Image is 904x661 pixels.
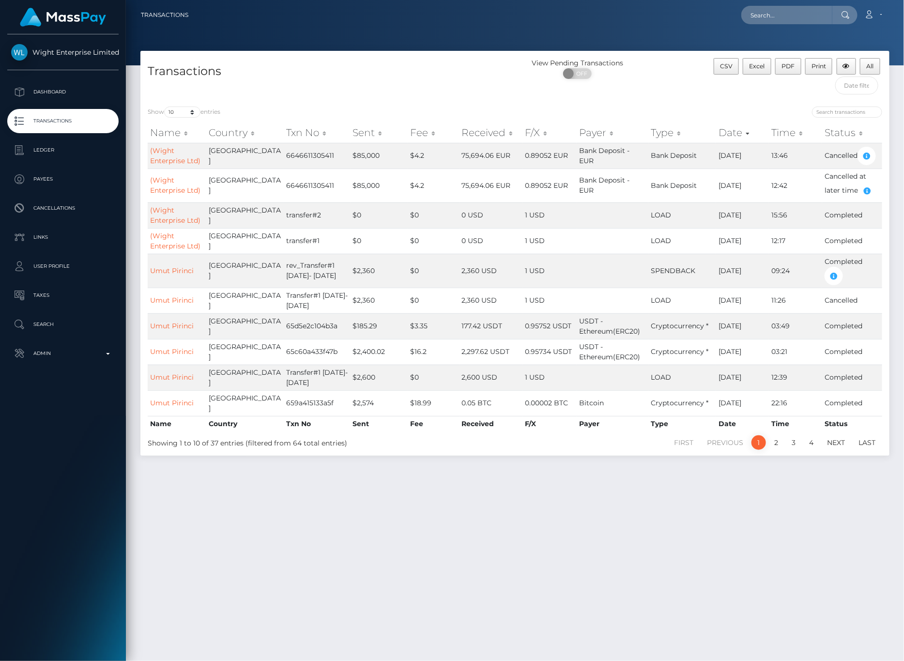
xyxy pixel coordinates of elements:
[11,288,115,303] p: Taxes
[11,317,115,332] p: Search
[769,228,822,254] td: 12:17
[206,169,284,202] td: [GEOGRAPHIC_DATA]
[460,339,522,365] td: 2,297.62 USDT
[741,6,832,24] input: Search...
[7,341,119,366] a: Admin
[11,172,115,186] p: Payees
[7,312,119,337] a: Search
[837,58,857,75] button: Column visibility
[408,416,460,431] th: Fee
[714,58,739,75] button: CSV
[716,254,769,288] td: [DATE]
[769,288,822,313] td: 11:26
[867,62,874,70] span: All
[781,62,795,70] span: PDF
[769,339,822,365] td: 03:21
[822,123,882,142] th: Status: activate to sort column ascending
[148,416,206,431] th: Name
[822,435,850,450] a: Next
[408,339,460,365] td: $16.2
[7,138,119,162] a: Ledger
[716,339,769,365] td: [DATE]
[141,5,188,25] a: Transactions
[648,339,716,365] td: Cryptocurrency *
[408,254,460,288] td: $0
[408,228,460,254] td: $0
[786,435,801,450] a: 3
[769,123,822,142] th: Time: activate to sort column ascending
[769,435,783,450] a: 2
[206,228,284,254] td: [GEOGRAPHIC_DATA]
[720,62,733,70] span: CSV
[522,288,577,313] td: 1 USD
[460,143,522,169] td: 75,694.06 EUR
[805,58,833,75] button: Print
[206,254,284,288] td: [GEOGRAPHIC_DATA]
[284,339,351,365] td: 65c60a433f47b
[164,107,200,118] select: Showentries
[284,169,351,202] td: 6646611305411
[150,146,200,165] a: (Wight Enterprise Ltd)
[580,342,641,361] span: USDT - Ethereum(ERC20)
[522,202,577,228] td: 1 USD
[150,347,194,356] a: Umut Pirinci
[716,143,769,169] td: [DATE]
[284,416,351,431] th: Txn No
[648,416,716,431] th: Type
[743,58,771,75] button: Excel
[648,365,716,390] td: LOAD
[716,416,769,431] th: Date
[812,107,882,118] input: Search transactions
[769,313,822,339] td: 03:49
[150,322,194,330] a: Umut Pirinci
[460,123,522,142] th: Received: activate to sort column ascending
[284,143,351,169] td: 6646611305411
[515,58,640,68] div: View Pending Transactions
[580,146,630,165] span: Bank Deposit - EUR
[716,365,769,390] td: [DATE]
[568,68,593,79] span: OFF
[460,288,522,313] td: 2,360 USD
[408,288,460,313] td: $0
[351,169,408,202] td: $85,000
[408,202,460,228] td: $0
[284,390,351,416] td: 659a415133a5f
[822,365,882,390] td: Completed
[648,202,716,228] td: LOAD
[648,313,716,339] td: Cryptocurrency *
[648,288,716,313] td: LOAD
[751,435,766,450] a: 1
[522,123,577,142] th: F/X: activate to sort column ascending
[7,225,119,249] a: Links
[648,169,716,202] td: Bank Deposit
[580,176,630,195] span: Bank Deposit - EUR
[522,254,577,288] td: 1 USD
[284,123,351,142] th: Txn No: activate to sort column ascending
[577,416,649,431] th: Payer
[769,169,822,202] td: 12:42
[522,313,577,339] td: 0.95752 USDT
[648,228,716,254] td: LOAD
[351,123,408,142] th: Sent: activate to sort column ascending
[11,143,115,157] p: Ledger
[148,107,220,118] label: Show entries
[577,123,649,142] th: Payer: activate to sort column ascending
[148,123,206,142] th: Name: activate to sort column ascending
[769,202,822,228] td: 15:56
[206,390,284,416] td: [GEOGRAPHIC_DATA]
[822,288,882,313] td: Cancelled
[351,254,408,288] td: $2,360
[522,365,577,390] td: 1 USD
[460,254,522,288] td: 2,360 USD
[284,365,351,390] td: Transfer#1 [DATE]- [DATE]
[716,202,769,228] td: [DATE]
[206,339,284,365] td: [GEOGRAPHIC_DATA]
[460,313,522,339] td: 177.42 USDT
[206,143,284,169] td: [GEOGRAPHIC_DATA]
[522,390,577,416] td: 0.00002 BTC
[351,313,408,339] td: $185.29
[716,390,769,416] td: [DATE]
[7,48,119,57] span: Wight Enterprise Limited
[716,228,769,254] td: [DATE]
[408,313,460,339] td: $3.35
